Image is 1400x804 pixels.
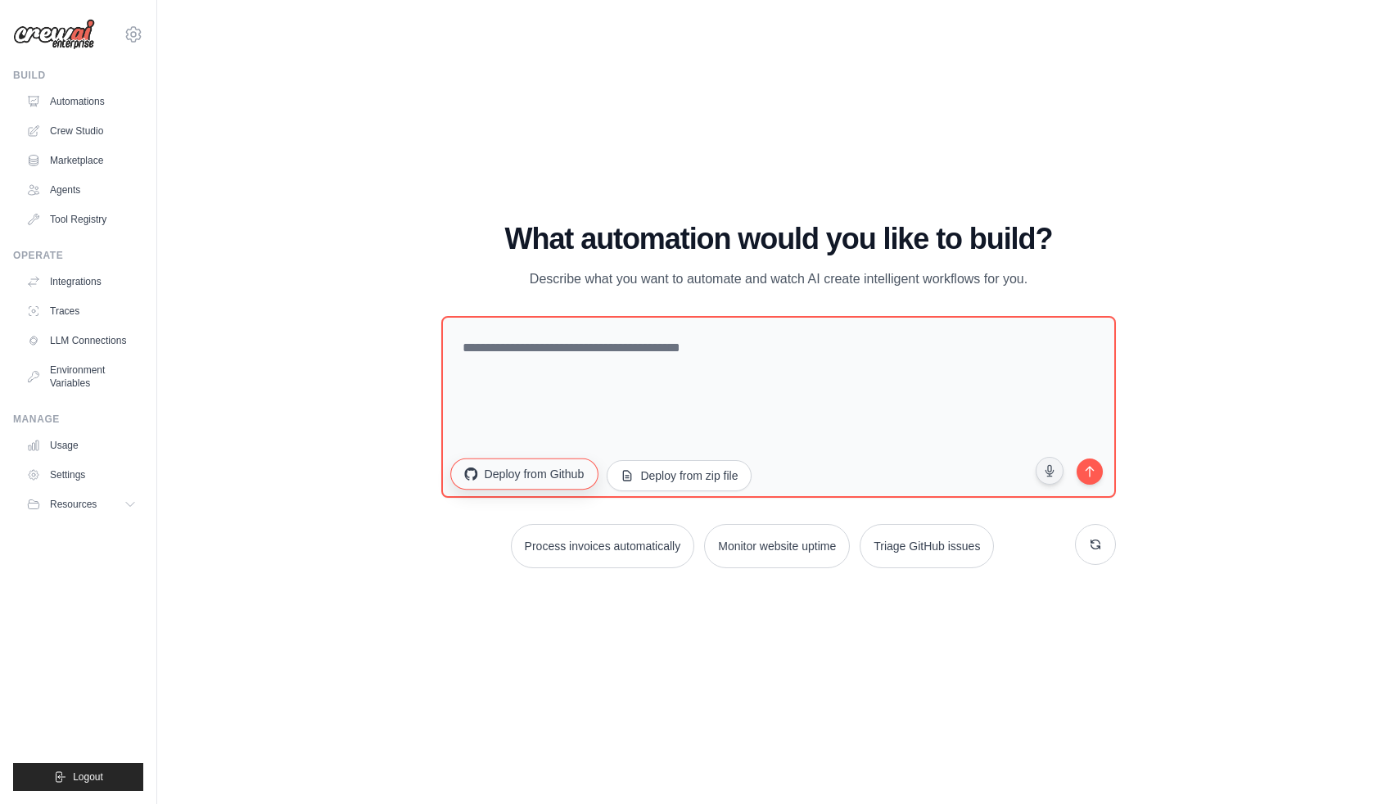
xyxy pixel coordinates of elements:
a: Marketplace [20,147,143,174]
p: Describe what you want to automate and watch AI create intelligent workflows for you. [504,269,1054,290]
span: Resources [50,498,97,511]
a: Traces [20,298,143,324]
a: Agents [20,177,143,203]
img: Logo [13,19,95,50]
a: Crew Studio [20,118,143,144]
div: Operate [13,249,143,262]
button: Resources [20,491,143,517]
button: Deploy from Github [450,458,598,490]
button: Logout [13,763,143,791]
a: Settings [20,462,143,488]
button: Deploy from zip file [607,460,752,491]
a: Integrations [20,269,143,295]
a: Environment Variables [20,357,143,396]
a: Tool Registry [20,206,143,233]
div: Manage [13,413,143,426]
span: Logout [73,770,103,784]
a: Automations [20,88,143,115]
button: Triage GitHub issues [860,524,994,568]
button: Monitor website uptime [704,524,850,568]
div: Build [13,69,143,82]
a: LLM Connections [20,327,143,354]
iframe: Chat Widget [1318,725,1400,804]
button: Process invoices automatically [511,524,695,568]
h1: What automation would you like to build? [441,223,1116,255]
a: Usage [20,432,143,458]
